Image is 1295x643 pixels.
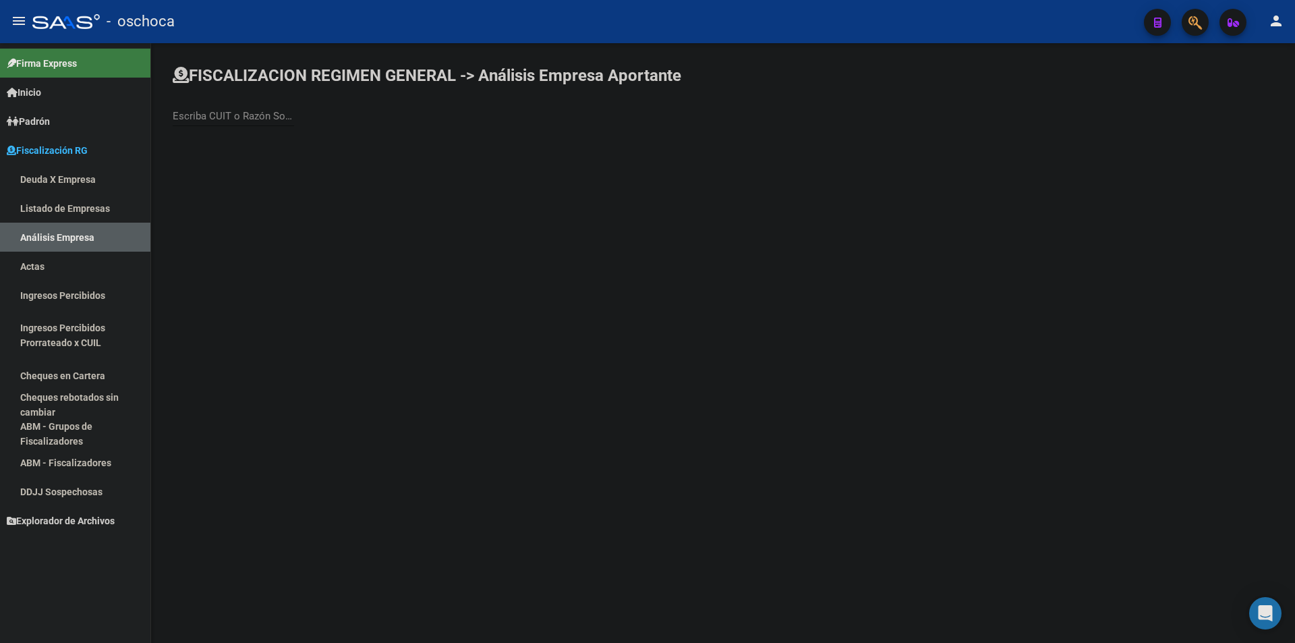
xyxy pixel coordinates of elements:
mat-icon: menu [11,13,27,29]
span: Inicio [7,85,41,100]
h1: FISCALIZACION REGIMEN GENERAL -> Análisis Empresa Aportante [173,65,681,86]
div: Open Intercom Messenger [1249,597,1282,630]
span: - oschoca [107,7,175,36]
mat-icon: person [1268,13,1284,29]
span: Firma Express [7,56,77,71]
span: Fiscalización RG [7,143,88,158]
span: Padrón [7,114,50,129]
span: Explorador de Archivos [7,513,115,528]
